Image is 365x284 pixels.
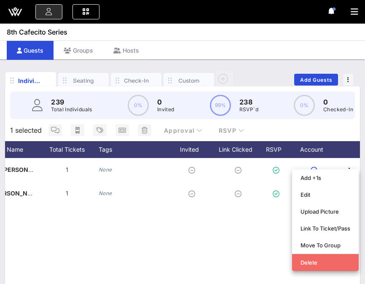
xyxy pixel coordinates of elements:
[103,41,149,60] div: Hosts
[71,77,96,85] div: Seating
[176,77,201,85] div: Custom
[323,97,353,107] p: 0
[157,97,174,107] p: 0
[323,105,353,114] p: Checked-In
[99,166,112,173] i: None
[99,190,112,196] i: None
[10,125,42,135] span: 1 selected
[300,77,333,83] span: Add Guests
[164,127,203,134] span: Approval
[301,242,350,249] div: Move To Group
[51,97,92,107] p: 239
[35,182,99,205] div: 1
[35,141,99,158] div: Total Tickets
[294,74,338,86] button: Add Guests
[239,97,258,107] p: 238
[301,259,350,266] div: Delete
[51,105,92,114] p: Total Individuals
[301,208,350,215] div: Upload Picture
[301,174,350,181] div: Add +1s
[157,123,209,138] button: Approval
[293,141,339,158] div: Account
[301,225,350,232] div: Link To Ticket/Pass
[218,127,244,134] span: RSVP
[170,141,217,158] div: Invited
[7,27,67,37] span: 8th Cafecito Series
[217,141,263,158] div: Link Clicked
[212,123,251,138] button: RSVP
[99,141,170,158] div: Tags
[263,141,293,158] div: RSVP
[7,41,54,60] div: Guests
[301,191,350,198] div: Edit
[157,105,174,114] p: Invited
[18,76,43,85] div: Individuals
[54,41,103,60] div: Groups
[239,105,258,114] p: RSVP`d
[35,158,99,182] div: 1
[123,77,149,85] div: Check-In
